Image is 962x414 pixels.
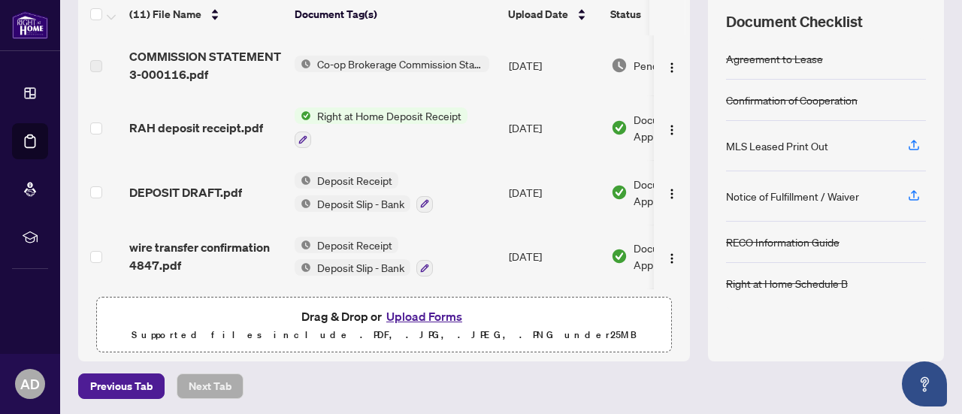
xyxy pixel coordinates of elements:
button: Logo [660,180,684,204]
span: Document Approved [634,176,727,209]
span: Status [610,6,641,23]
button: Previous Tab [78,373,165,399]
img: Logo [666,252,678,264]
div: Right at Home Schedule B [726,275,848,292]
img: Logo [666,188,678,200]
img: Status Icon [295,259,311,276]
span: Previous Tab [90,374,153,398]
img: Status Icon [295,56,311,72]
span: AD [20,373,40,394]
div: MLS Leased Print Out [726,137,828,154]
span: Co-op Brokerage Commission Statement [311,56,489,72]
img: Logo [666,124,678,136]
button: Logo [660,53,684,77]
span: Deposit Slip - Bank [311,259,410,276]
span: COMMISSION STATEMENT 3-000116.pdf [129,47,283,83]
button: Status IconDeposit ReceiptStatus IconDeposit Slip - Bank [295,237,433,277]
span: Upload Date [508,6,568,23]
span: Drag & Drop or [301,307,467,326]
td: [DATE] [503,35,605,95]
span: Document Approved [634,240,727,273]
span: Deposit Receipt [311,237,398,253]
img: Document Status [611,248,628,264]
span: (11) File Name [129,6,201,23]
span: Right at Home Deposit Receipt [311,107,467,124]
img: Status Icon [295,237,311,253]
img: Status Icon [295,195,311,212]
span: DEPOSIT DRAFT.pdf [129,183,242,201]
div: Notice of Fulfillment / Waiver [726,188,859,204]
div: RECO Information Guide [726,234,839,250]
button: Logo [660,116,684,140]
img: Document Status [611,57,628,74]
td: [DATE] [503,95,605,160]
span: wire transfer confirmation 4847.pdf [129,238,283,274]
span: RAH deposit receipt.pdf [129,119,263,137]
span: Document Approved [634,111,727,144]
button: Status IconDeposit ReceiptStatus IconDeposit Slip - Bank [295,172,433,213]
button: Next Tab [177,373,244,399]
img: Status Icon [295,172,311,189]
button: Open asap [902,361,947,406]
span: Deposit Slip - Bank [311,195,410,212]
div: Agreement to Lease [726,50,823,67]
td: [DATE] [503,225,605,289]
img: Document Status [611,184,628,201]
td: [DATE] [503,289,605,353]
p: Supported files include .PDF, .JPG, .JPEG, .PNG under 25 MB [106,326,662,344]
td: [DATE] [503,160,605,225]
span: Pending Review [634,57,709,74]
button: Status IconRight at Home Deposit Receipt [295,107,467,148]
img: Document Status [611,119,628,136]
img: Status Icon [295,107,311,124]
img: Logo [666,62,678,74]
img: logo [12,11,48,39]
span: Document Checklist [726,11,863,32]
div: Confirmation of Cooperation [726,92,858,108]
button: Logo [660,244,684,268]
button: Status IconCo-op Brokerage Commission Statement [295,56,489,72]
span: Deposit Receipt [311,172,398,189]
button: Upload Forms [382,307,467,326]
span: Drag & Drop orUpload FormsSupported files include .PDF, .JPG, .JPEG, .PNG under25MB [97,298,671,353]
